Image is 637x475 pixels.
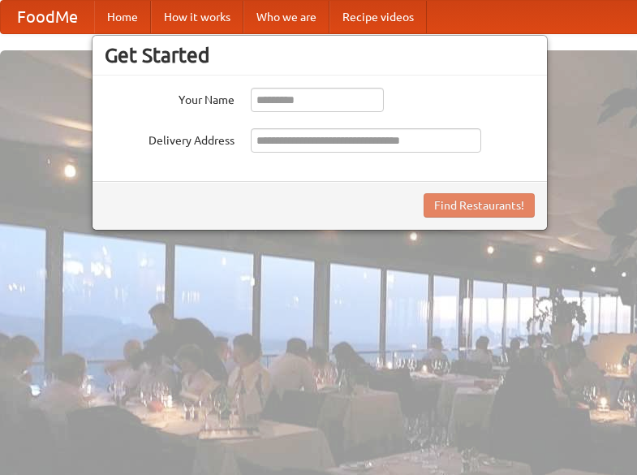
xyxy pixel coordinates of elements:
[329,1,427,33] a: Recipe videos
[243,1,329,33] a: Who we are
[1,1,94,33] a: FoodMe
[94,1,151,33] a: Home
[105,128,235,149] label: Delivery Address
[105,88,235,108] label: Your Name
[151,1,243,33] a: How it works
[105,43,535,67] h3: Get Started
[424,193,535,218] button: Find Restaurants!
